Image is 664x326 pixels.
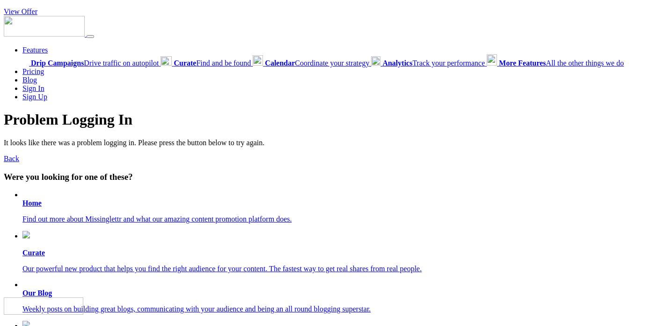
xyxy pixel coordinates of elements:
p: Weekly posts on building great blogs, communicating with your audience and being an all round blo... [22,305,660,313]
a: CalendarCoordinate your strategy [253,59,371,67]
span: Track your performance [382,59,485,67]
a: More FeaturesAll the other things we do [487,59,624,67]
b: Curate [22,249,45,257]
a: Curate Our powerful new product that helps you find the right audience for your content. The fast... [22,231,660,273]
p: It looks like there was a problem logging in. Please press the button below to try again. [4,139,660,147]
div: Features [22,54,660,67]
a: View Offer [4,7,37,15]
a: Our Blog Weekly posts on building great blogs, communicating with your audience and being an all ... [22,289,660,313]
a: AnalyticsTrack your performance [371,59,487,67]
img: Missinglettr - Social Media Marketing for content focused teams | Product Hunt [4,297,83,315]
span: All the other things we do [499,59,624,67]
b: Drip Campaigns [31,59,84,67]
a: Sign Up [22,93,47,101]
a: Sign In [22,84,44,92]
b: Analytics [382,59,412,67]
p: Find out more about Missinglettr and what our amazing content promotion platform does. [22,215,660,223]
b: Curate [174,59,196,67]
b: Our Blog [22,289,52,297]
span: Drive traffic on autopilot [31,59,159,67]
a: CurateFind and be found [161,59,253,67]
b: Calendar [265,59,295,67]
a: Pricing [22,67,44,75]
span: Coordinate your strategy [265,59,369,67]
a: Drip CampaignsDrive traffic on autopilot [22,59,161,67]
a: Features [22,46,48,54]
button: Menu [87,35,94,38]
h1: Problem Logging In [4,111,660,128]
a: Blog [22,76,37,84]
span: Find and be found [174,59,251,67]
a: Home Find out more about Missinglettr and what our amazing content promotion platform does. [22,199,660,223]
b: Home [22,199,42,207]
b: More Features [499,59,546,67]
img: curate.png [22,231,30,238]
p: Our powerful new product that helps you find the right audience for your content. The fastest way... [22,265,660,273]
h3: Were you looking for one of these? [4,172,660,182]
a: Back [4,155,19,163]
